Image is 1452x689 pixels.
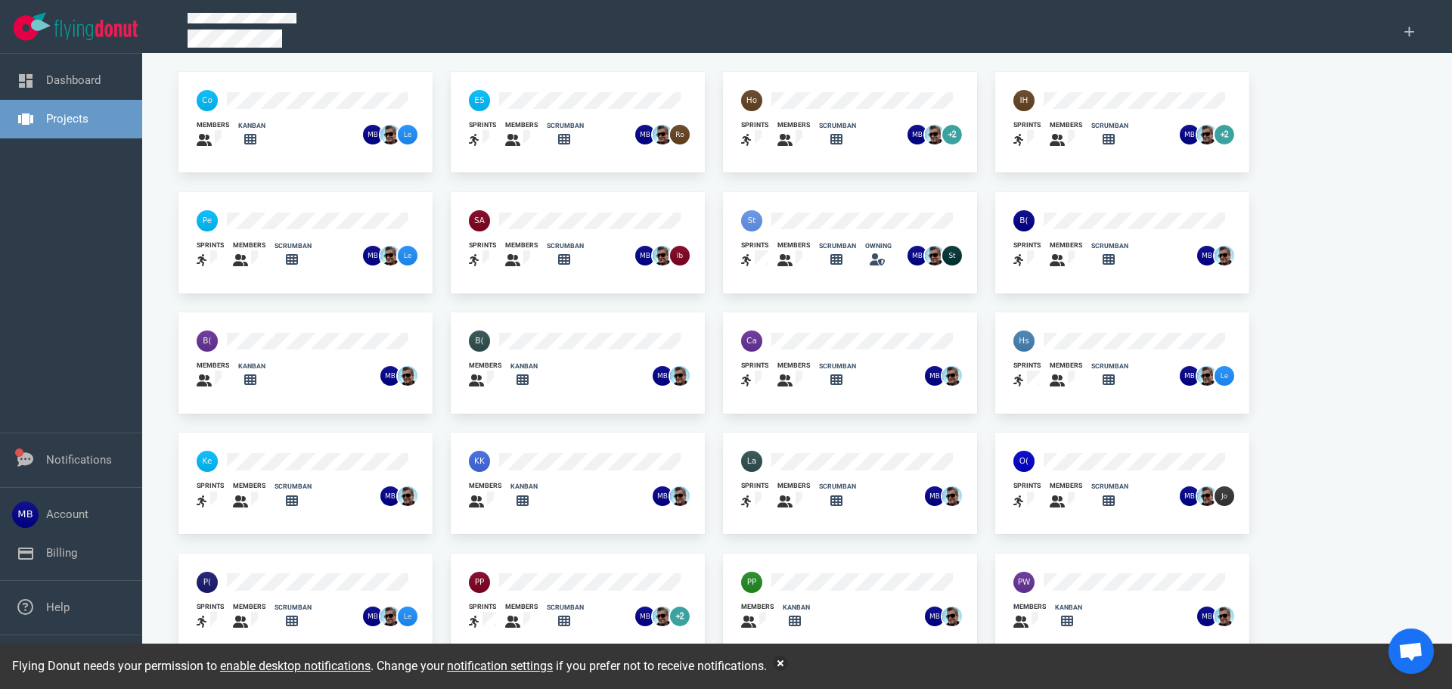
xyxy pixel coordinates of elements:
[510,482,538,492] div: kanban
[398,125,417,144] img: 26
[233,481,265,511] a: members
[238,121,265,131] div: kanban
[1197,125,1217,144] img: 26
[505,241,538,270] a: members
[1197,366,1217,386] img: 26
[197,241,224,270] a: sprints
[819,121,856,131] div: scrumban
[1215,607,1234,626] img: 26
[1013,602,1046,612] div: members
[907,246,927,265] img: 26
[942,486,962,506] img: 26
[1091,482,1128,492] div: scrumban
[469,241,496,270] a: sprints
[380,246,400,265] img: 26
[741,572,762,593] img: 40
[1215,486,1234,506] img: 26
[233,602,265,632] a: members
[12,659,371,673] span: Flying Donut needs your permission to
[1215,246,1234,265] img: 26
[741,90,762,111] img: 40
[1013,241,1041,270] a: sprints
[398,607,417,626] img: 26
[469,451,490,472] img: 40
[46,546,77,560] a: Billing
[925,366,945,386] img: 26
[670,486,690,506] img: 26
[1091,241,1128,251] div: scrumban
[197,241,224,250] div: sprints
[1013,361,1041,390] a: sprints
[942,366,962,386] img: 26
[635,125,655,144] img: 26
[635,246,655,265] img: 26
[670,366,690,386] img: 26
[1013,241,1041,250] div: sprints
[380,486,400,506] img: 26
[777,120,810,150] a: members
[197,451,218,472] img: 40
[469,120,496,150] a: sprints
[197,90,218,111] img: 40
[1091,362,1128,371] div: scrumban
[398,366,417,386] img: 26
[46,507,88,521] a: Account
[363,607,383,626] img: 26
[197,572,218,593] img: 40
[653,125,672,144] img: 26
[505,120,538,150] a: members
[197,120,229,130] div: members
[741,241,768,270] a: sprints
[380,607,400,626] img: 26
[197,361,229,371] div: members
[380,125,400,144] img: 26
[783,603,810,613] div: kanban
[741,120,768,130] div: sprints
[1050,361,1082,390] a: members
[741,451,762,472] img: 40
[46,73,101,87] a: Dashboard
[1013,361,1041,371] div: sprints
[1180,366,1199,386] img: 26
[233,481,265,491] div: members
[741,602,774,612] div: members
[469,361,501,390] a: members
[197,361,229,390] a: members
[948,130,956,138] text: +2
[398,486,417,506] img: 26
[505,120,538,130] div: members
[741,361,768,371] div: sprints
[942,607,962,626] img: 26
[777,120,810,130] div: members
[1197,246,1217,265] img: 26
[1013,90,1035,111] img: 40
[547,241,584,251] div: scrumban
[197,481,224,511] a: sprints
[197,602,224,632] a: sprints
[777,241,810,270] a: members
[907,125,927,144] img: 26
[653,366,672,386] img: 26
[233,602,265,612] div: members
[1197,486,1217,506] img: 26
[1013,572,1035,593] img: 40
[1050,120,1082,130] div: members
[1055,603,1082,613] div: kanban
[1013,210,1035,231] img: 40
[777,481,810,491] div: members
[398,246,417,265] img: 26
[925,607,945,626] img: 26
[1013,331,1035,352] img: 40
[741,602,774,632] a: members
[1013,120,1041,150] a: sprints
[741,120,768,150] a: sprints
[547,603,584,613] div: scrumban
[469,572,490,593] img: 40
[741,331,762,352] img: 40
[469,210,490,231] img: 40
[653,246,672,265] img: 26
[197,120,229,150] a: members
[1050,241,1082,250] div: members
[505,602,538,632] a: members
[670,125,690,144] img: 26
